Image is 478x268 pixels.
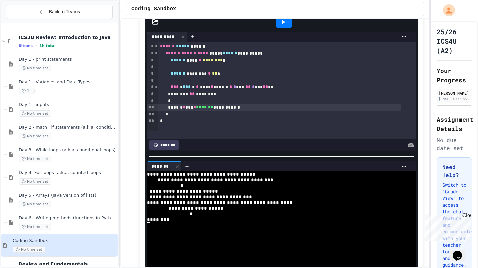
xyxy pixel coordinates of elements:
iframe: chat widget [423,212,471,241]
span: 8 items [19,44,33,48]
span: ICS3U Review: Introduction to Java [19,34,117,40]
span: Day 5 - Arrays (Java version of lists) [19,193,117,198]
h2: Assignment Details [437,115,472,133]
span: Day 6 - Writing methods (functions in Python) [19,215,117,221]
span: Back to Teams [49,8,80,15]
button: Back to Teams [6,5,113,19]
div: No due date set [437,136,472,152]
span: Coding Sandbox [131,5,176,13]
h1: 25/26 ICS4U (A2) [437,27,472,55]
iframe: chat widget [450,241,471,261]
span: Day 2 - math , if statements (a.k.a. conditionals) and Boolean operators [19,125,117,130]
h3: Need Help? [442,163,466,179]
span: No time set [19,201,51,207]
span: No time set [19,224,51,230]
span: No time set [19,156,51,162]
div: My Account [436,3,457,18]
span: No time set [19,178,51,185]
span: Day 3 - While loops (a.k.a. conditional loops) [19,147,117,153]
span: Coding Sandbox [13,238,117,244]
div: [EMAIL_ADDRESS][PERSON_NAME][DOMAIN_NAME] [439,96,470,101]
div: Chat with us now!Close [3,3,46,42]
h2: Your Progress [437,66,472,85]
span: 1h [19,88,35,94]
span: Review and Fundamentals [19,261,117,267]
span: No time set [19,133,51,139]
span: No time set [19,110,51,117]
span: • [35,43,37,48]
span: No time set [13,246,45,253]
span: Day 1 - print statements [19,57,117,62]
span: Day 4 -For loops (a.k.a. counted loops) [19,170,117,176]
span: Day 1 - Variables and Data Types [19,79,117,85]
span: No time set [19,65,51,71]
span: Day 1 - inputs [19,102,117,108]
div: [PERSON_NAME] [439,90,470,96]
span: 1h total [39,44,56,48]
